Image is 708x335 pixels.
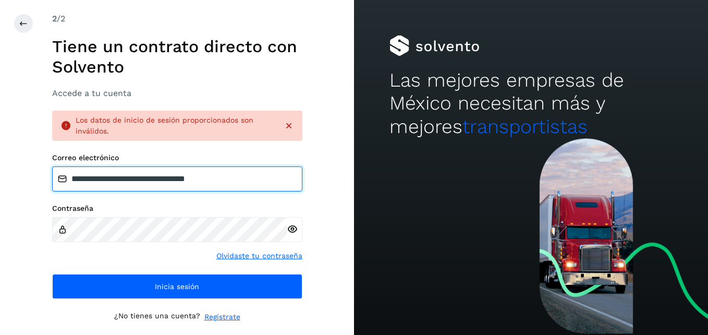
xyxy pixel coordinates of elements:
p: ¿No tienes una cuenta? [114,312,200,322]
span: Inicia sesión [155,283,199,290]
h2: Las mejores empresas de México necesitan más y mejores [389,69,673,138]
label: Contraseña [52,204,302,213]
div: /2 [52,13,302,25]
div: Los datos de inicio de sesión proporcionados son inválidos. [76,115,275,137]
a: Olvidaste tu contraseña [216,250,302,261]
button: Inicia sesión [52,274,302,299]
h1: Tiene un contrato directo con Solvento [52,37,302,77]
a: Regístrate [204,312,240,322]
span: transportistas [462,115,588,138]
label: Correo electrónico [52,153,302,162]
h3: Accede a tu cuenta [52,88,302,98]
